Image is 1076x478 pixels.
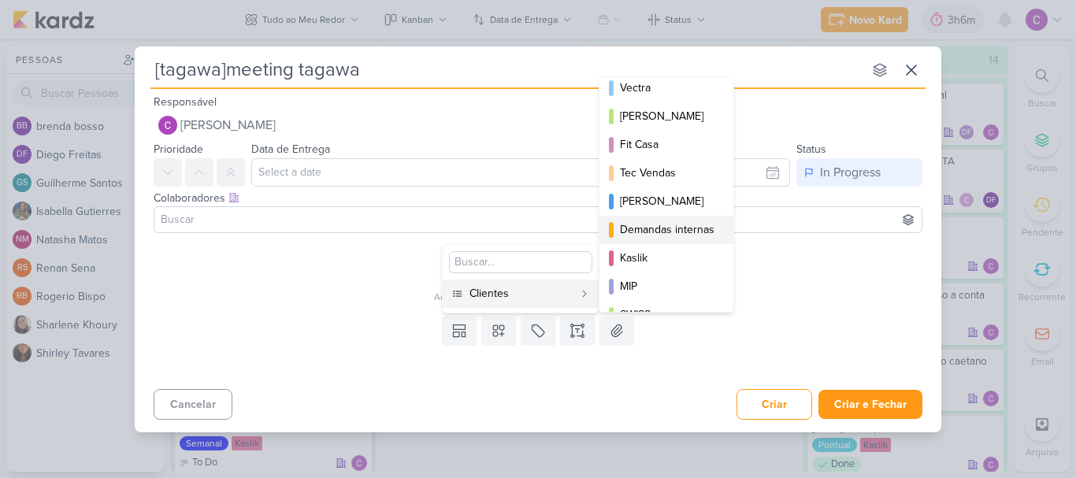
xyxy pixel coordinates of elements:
[599,216,733,244] button: Demandas internas
[599,272,733,301] button: MIP
[599,102,733,131] button: [PERSON_NAME]
[443,280,599,308] button: Clientes
[150,56,863,84] input: Kard Sem Título
[154,111,922,139] button: [PERSON_NAME]
[818,390,922,419] button: Criar e Fechar
[620,306,714,323] div: SWISS
[180,116,276,135] span: [PERSON_NAME]
[154,95,217,109] label: Responsável
[469,285,573,302] div: Clientes
[158,116,177,135] img: Carlos Lima
[154,389,232,420] button: Cancelar
[620,193,714,209] div: [PERSON_NAME]
[154,190,922,206] div: Colaboradores
[251,158,790,187] input: Select a date
[796,158,922,187] button: In Progress
[599,74,733,102] button: Vectra
[620,165,714,181] div: Tec Vendas
[620,278,714,295] div: MIP
[251,143,330,156] label: Data de Entrega
[449,251,592,273] input: Buscar...
[620,80,714,96] div: Vectra
[599,187,733,216] button: [PERSON_NAME]
[620,221,714,238] div: Demandas internas
[599,159,733,187] button: Tec Vendas
[599,131,733,159] button: Fit Casa
[620,136,714,153] div: Fit Casa
[620,108,714,124] div: [PERSON_NAME]
[599,301,733,329] button: SWISS
[154,271,932,290] div: Esse kard não possui nenhum item
[796,143,826,156] label: Status
[154,143,203,156] label: Prioridade
[154,290,932,304] div: Adicione um item abaixo ou selecione um template
[599,244,733,272] button: Kaslik
[737,389,812,420] button: Criar
[620,250,714,266] div: Kaslik
[820,163,881,182] div: In Progress
[158,210,918,229] input: Buscar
